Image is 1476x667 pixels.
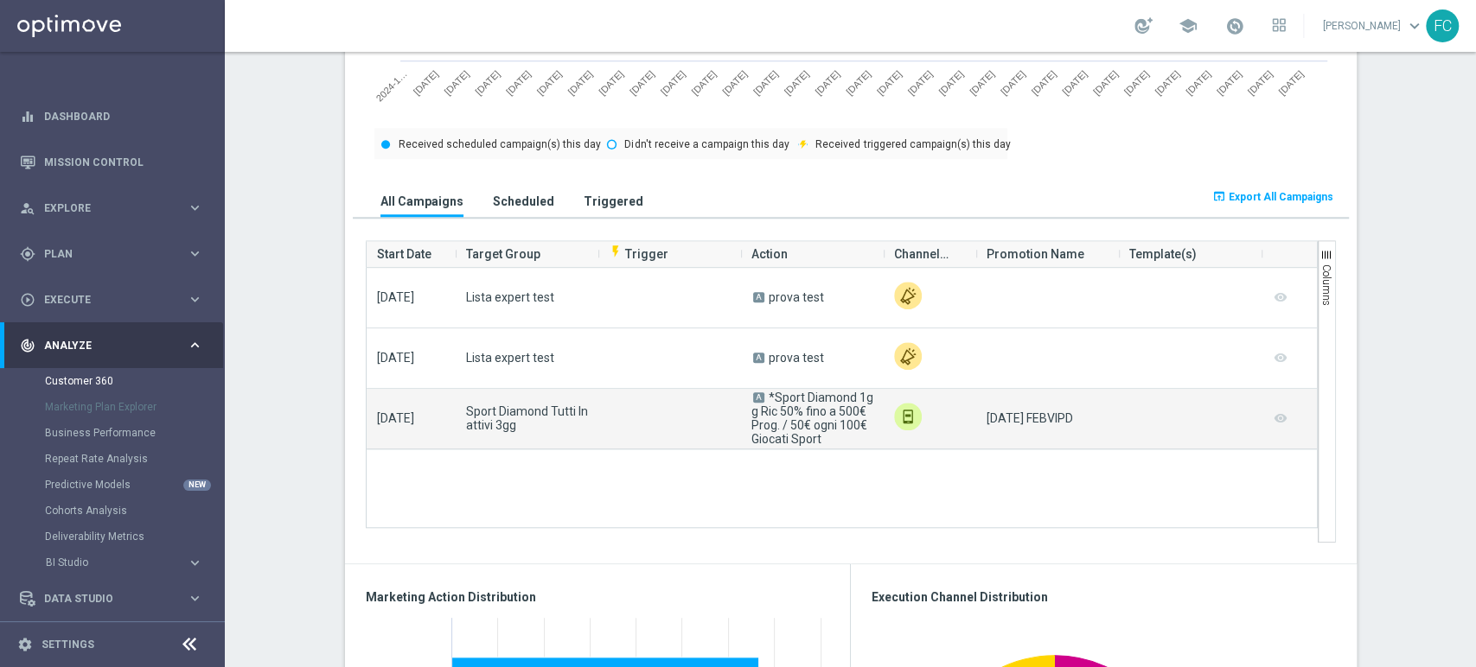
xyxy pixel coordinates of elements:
[987,237,1084,271] span: Promotion Name
[20,292,187,308] div: Execute
[377,290,414,304] span: [DATE]
[46,557,169,568] span: BI Studio
[1321,13,1426,39] a: [PERSON_NAME]keyboard_arrow_down
[45,524,223,549] div: Deliverability Metrics
[44,203,187,213] span: Explore
[20,93,203,139] div: Dashboard
[187,200,203,216] i: keyboard_arrow_right
[1426,10,1459,42] div: FC
[769,351,824,365] span: prova test
[45,498,223,524] div: Cohorts Analysis
[1320,264,1332,306] span: Columns
[45,504,180,518] a: Cohorts Analysis
[20,338,35,353] i: track_changes
[19,247,204,261] button: gps_fixed Plan keyboard_arrow_right
[998,68,1026,97] text: [DATE]
[466,404,588,432] span: Sport Diamond Tutti Inattivi 3gg
[967,68,995,97] text: [DATE]
[20,200,35,216] i: person_search
[1212,189,1226,203] i: open_in_browser
[987,411,1073,425] span: [DATE] FEBVIPD
[45,472,223,498] div: Predictive Models
[466,351,554,365] span: Lista expert test
[19,339,204,353] button: track_changes Analyze keyboard_arrow_right
[187,245,203,262] i: keyboard_arrow_right
[45,556,204,569] div: BI Studio keyboard_arrow_right
[1276,68,1305,97] text: [DATE]
[44,340,187,351] span: Analyze
[1184,68,1212,97] text: [DATE]
[411,68,439,97] text: [DATE]
[45,374,180,388] a: Customer 360
[19,201,204,215] button: person_search Explore keyboard_arrow_right
[187,555,203,571] i: keyboard_arrow_right
[597,68,625,97] text: [DATE]
[46,557,187,568] div: BI Studio
[753,292,764,302] span: A
[45,549,223,575] div: BI Studio
[769,290,824,304] span: prova test
[187,291,203,308] i: keyboard_arrow_right
[45,452,180,466] a: Repeat Rate Analysis
[466,290,554,304] span: Lista expert test
[813,68,841,97] text: [DATE]
[1121,68,1150,97] text: [DATE]
[44,295,187,305] span: Execute
[19,592,204,606] button: Data Studio keyboard_arrow_right
[1405,16,1424,35] span: keyboard_arrow_down
[1245,68,1274,97] text: [DATE]
[1090,68,1119,97] text: [DATE]
[753,392,764,403] span: A
[1029,68,1057,97] text: [DATE]
[183,480,211,491] div: NEW
[894,403,922,430] img: In-app Inbox
[1153,68,1181,97] text: [DATE]
[689,68,718,97] text: [DATE]
[872,589,1336,605] h3: Execution Channel Distribution
[624,138,789,150] text: Didn't receive a campaign this day
[936,68,965,97] text: [DATE]
[44,93,203,139] a: Dashboard
[377,237,431,271] span: Start Date
[44,139,203,185] a: Mission Control
[20,246,35,262] i: gps_fixed
[609,245,623,258] i: flash_on
[20,139,203,185] div: Mission Control
[377,411,414,425] span: [DATE]
[751,68,779,97] text: [DATE]
[720,68,749,97] text: [DATE]
[843,68,872,97] text: [DATE]
[1210,185,1336,209] button: open_in_browser Export All Campaigns
[584,194,643,209] h3: Triggered
[751,237,788,271] span: Action
[399,138,601,150] text: Received scheduled campaign(s) this day
[894,282,922,309] img: Other
[609,247,668,261] span: Trigger
[905,68,934,97] text: [DATE]
[815,138,1010,150] text: Received triggered campaign(s) this day
[376,185,468,217] button: All Campaigns
[45,368,223,394] div: Customer 360
[579,185,648,217] button: Triggered
[377,351,414,365] span: [DATE]
[466,237,540,271] span: Target Group
[565,68,594,97] text: [DATE]
[44,594,187,604] span: Data Studio
[19,110,204,124] button: equalizer Dashboard
[44,249,187,259] span: Plan
[20,109,35,124] i: equalizer
[45,394,223,420] div: Marketing Plan Explorer
[366,589,829,605] h3: Marketing Action Distribution
[489,185,559,217] button: Scheduled
[20,292,35,308] i: play_circle_outline
[894,237,952,271] span: Channel(s)
[45,446,223,472] div: Repeat Rate Analysis
[534,68,563,97] text: [DATE]
[473,68,502,97] text: [DATE]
